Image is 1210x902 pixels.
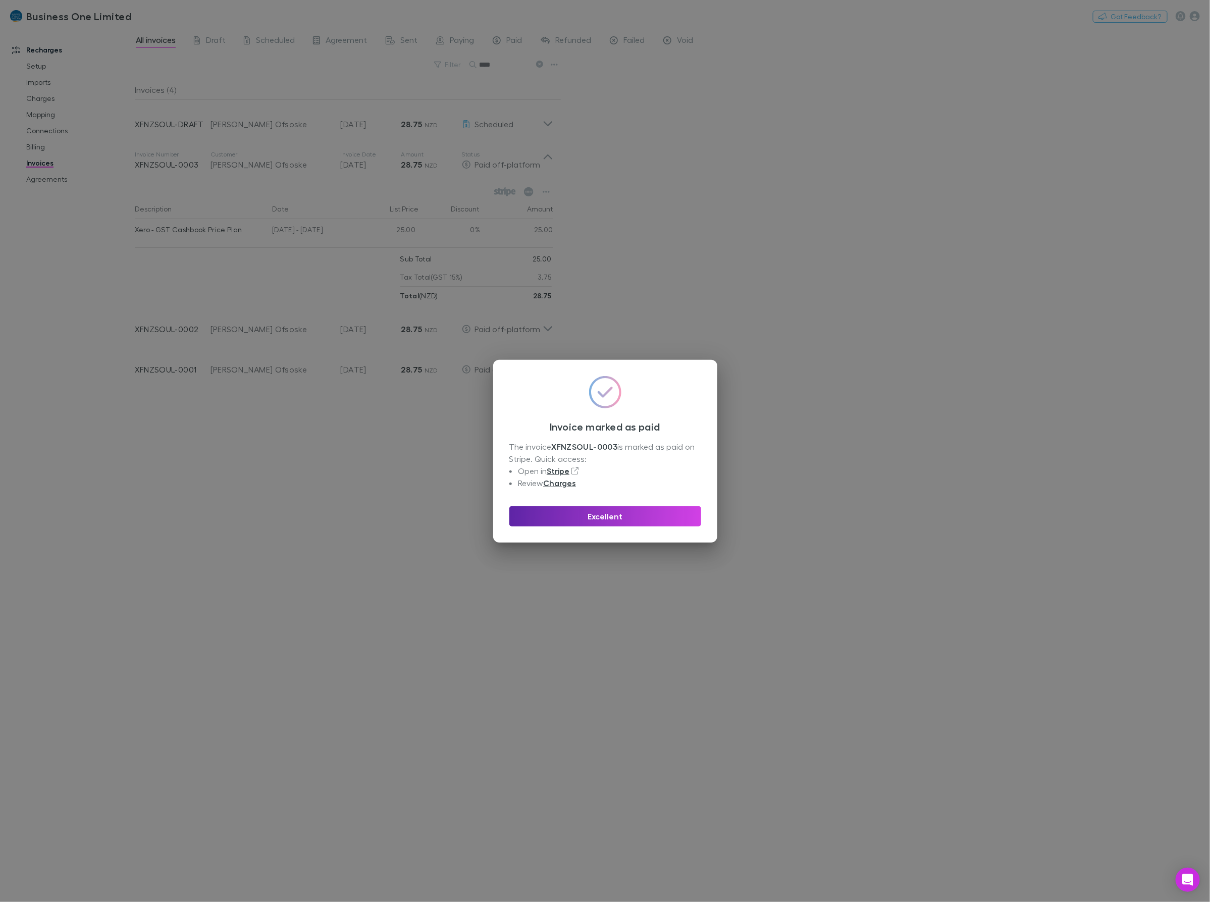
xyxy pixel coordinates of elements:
button: Excellent [509,506,701,526]
strong: XFNZSOUL-0003 [552,442,618,452]
div: The invoice is marked as paid on Stripe. Quick access: [509,441,701,489]
a: Stripe [547,466,569,476]
li: Review [518,477,701,489]
a: Charges [543,478,576,488]
li: Open in [518,465,701,477]
div: Open Intercom Messenger [1176,868,1200,892]
img: GradientCheckmarkIcon.svg [589,376,621,408]
h3: Invoice marked as paid [509,420,701,433]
